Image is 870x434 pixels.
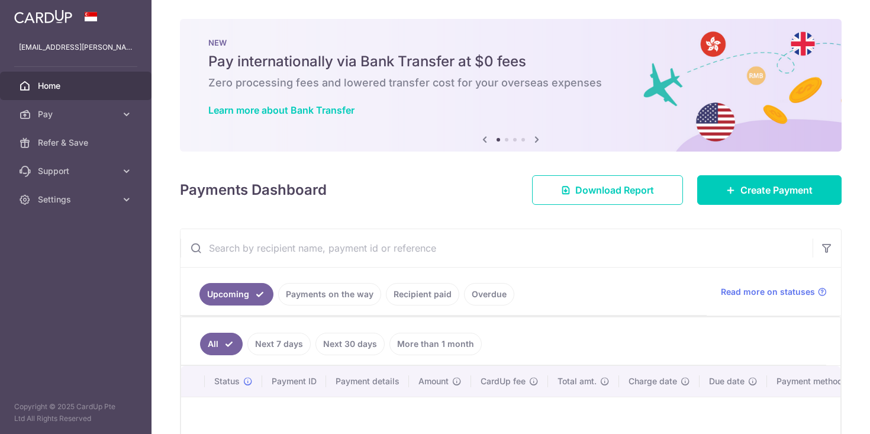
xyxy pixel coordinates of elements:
[180,179,327,201] h4: Payments Dashboard
[38,194,116,205] span: Settings
[181,229,813,267] input: Search by recipient name, payment id or reference
[558,375,597,387] span: Total amt.
[386,283,459,306] a: Recipient paid
[200,333,243,355] a: All
[38,137,116,149] span: Refer & Save
[208,104,355,116] a: Learn more about Bank Transfer
[208,76,813,90] h6: Zero processing fees and lowered transfer cost for your overseas expenses
[38,80,116,92] span: Home
[326,366,409,397] th: Payment details
[262,366,326,397] th: Payment ID
[208,38,813,47] p: NEW
[214,375,240,387] span: Status
[315,333,385,355] a: Next 30 days
[180,19,842,152] img: Bank transfer banner
[247,333,311,355] a: Next 7 days
[38,108,116,120] span: Pay
[721,286,815,298] span: Read more on statuses
[14,9,72,24] img: CardUp
[721,286,827,298] a: Read more on statuses
[464,283,514,306] a: Overdue
[532,175,683,205] a: Download Report
[19,41,133,53] p: [EMAIL_ADDRESS][PERSON_NAME][DOMAIN_NAME]
[208,52,813,71] h5: Pay internationally via Bank Transfer at $0 fees
[278,283,381,306] a: Payments on the way
[199,283,273,306] a: Upcoming
[709,375,745,387] span: Due date
[38,165,116,177] span: Support
[389,333,482,355] a: More than 1 month
[481,375,526,387] span: CardUp fee
[418,375,449,387] span: Amount
[740,183,813,197] span: Create Payment
[697,175,842,205] a: Create Payment
[767,366,857,397] th: Payment method
[575,183,654,197] span: Download Report
[629,375,677,387] span: Charge date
